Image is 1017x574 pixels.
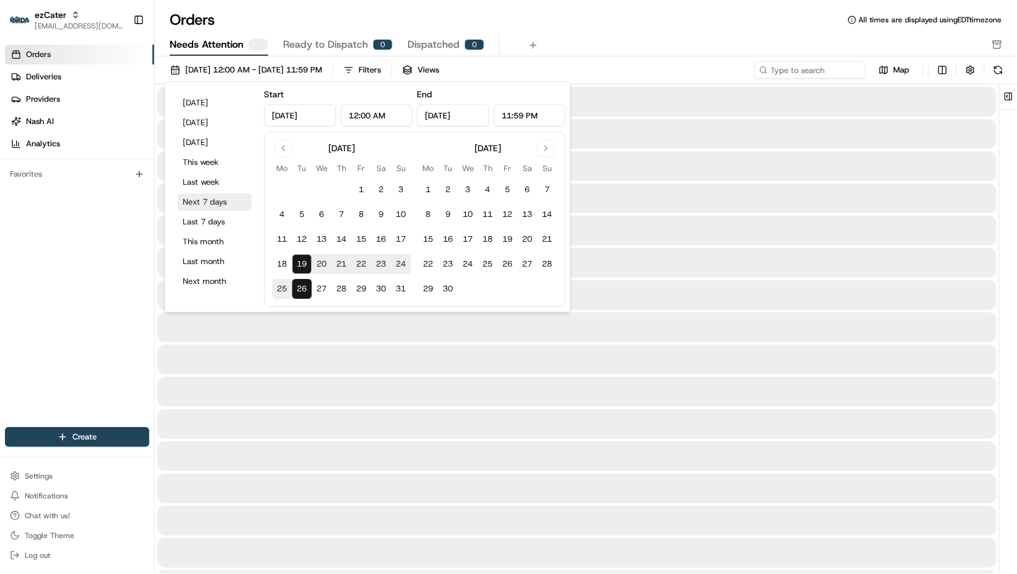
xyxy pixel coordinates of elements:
[478,205,498,224] button: 11
[352,254,372,274] button: 22
[5,134,154,154] a: Analytics
[518,205,538,224] button: 13
[494,104,565,126] input: Time
[5,112,154,131] a: Nash AI
[26,49,51,60] span: Orders
[397,61,445,79] button: Views
[35,9,66,21] span: ezCater
[273,205,292,224] button: 4
[178,233,252,250] button: This month
[518,162,538,175] th: Saturday
[332,254,352,274] button: 21
[170,10,215,30] h1: Orders
[42,118,203,131] div: Start new chat
[372,254,391,274] button: 23
[87,210,150,219] a: Powered byPylon
[5,45,154,64] a: Orders
[117,180,199,192] span: API Documentation
[419,279,439,299] button: 29
[538,162,557,175] th: Sunday
[538,139,555,157] button: Go to next month
[352,205,372,224] button: 8
[474,142,501,154] div: [DATE]
[312,279,332,299] button: 27
[439,205,458,224] button: 9
[458,254,478,274] button: 24
[465,39,484,50] div: 0
[352,180,372,200] button: 1
[754,61,866,79] input: Type to search
[178,213,252,231] button: Last 7 days
[391,180,411,200] button: 3
[439,279,458,299] button: 30
[170,37,243,52] span: Needs Attention
[478,254,498,274] button: 25
[498,229,518,249] button: 19
[498,205,518,224] button: 12
[518,229,538,249] button: 20
[417,64,439,76] span: Views
[871,63,918,77] button: Map
[417,89,432,100] label: End
[990,61,1007,79] button: Refresh
[211,122,225,137] button: Start new chat
[292,229,312,249] button: 12
[5,67,154,87] a: Deliveries
[72,431,97,443] span: Create
[178,134,252,151] button: [DATE]
[332,229,352,249] button: 14
[478,162,498,175] th: Thursday
[42,131,157,141] div: We're available if you need us!
[25,471,53,481] span: Settings
[312,229,332,249] button: 13
[178,114,252,131] button: [DATE]
[165,61,328,79] button: [DATE] 12:00 AM - [DATE] 11:59 PM
[408,37,460,52] span: Dispatched
[391,254,411,274] button: 24
[264,104,336,126] input: Date
[25,180,95,192] span: Knowledge Base
[458,229,478,249] button: 17
[478,229,498,249] button: 18
[458,162,478,175] th: Wednesday
[275,139,292,157] button: Go to previous month
[419,205,439,224] button: 8
[273,229,292,249] button: 11
[312,205,332,224] button: 6
[419,180,439,200] button: 1
[478,180,498,200] button: 4
[264,89,284,100] label: Start
[352,162,372,175] th: Friday
[538,254,557,274] button: 28
[273,254,292,274] button: 18
[100,175,204,197] a: 💻API Documentation
[292,279,312,299] button: 26
[332,205,352,224] button: 7
[538,229,557,249] button: 21
[292,254,312,274] button: 19
[178,253,252,270] button: Last month
[26,71,61,82] span: Deliveries
[859,15,1002,25] span: All times are displayed using EDT timezone
[518,180,538,200] button: 6
[417,104,489,126] input: Date
[5,5,128,35] button: ezCaterezCater[EMAIL_ADDRESS][DOMAIN_NAME]
[372,205,391,224] button: 9
[498,180,518,200] button: 5
[372,229,391,249] button: 16
[5,527,149,544] button: Toggle Theme
[419,162,439,175] th: Monday
[5,89,154,109] a: Providers
[372,162,391,175] th: Saturday
[178,193,252,211] button: Next 7 days
[498,162,518,175] th: Friday
[352,229,372,249] button: 15
[419,254,439,274] button: 22
[25,531,74,541] span: Toggle Theme
[25,491,68,501] span: Notifications
[439,254,458,274] button: 23
[292,205,312,224] button: 5
[273,162,292,175] th: Monday
[178,154,252,171] button: This week
[185,64,322,76] span: [DATE] 12:00 AM - [DATE] 11:59 PM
